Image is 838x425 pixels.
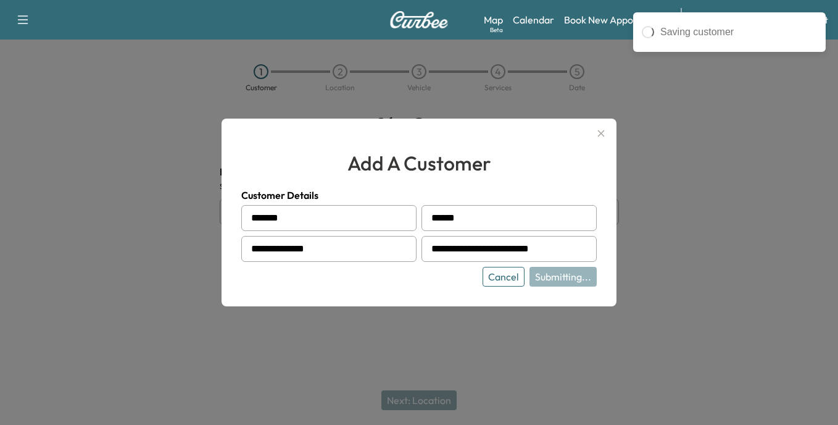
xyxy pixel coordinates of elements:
button: Cancel [483,267,525,287]
h2: add a customer [241,148,597,178]
img: Curbee Logo [389,11,449,28]
a: MapBeta [484,12,503,27]
a: Calendar [513,12,554,27]
div: Saving customer [660,25,817,40]
h4: Customer Details [241,188,597,203]
div: Beta [490,25,503,35]
a: Book New Appointment [564,12,668,27]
